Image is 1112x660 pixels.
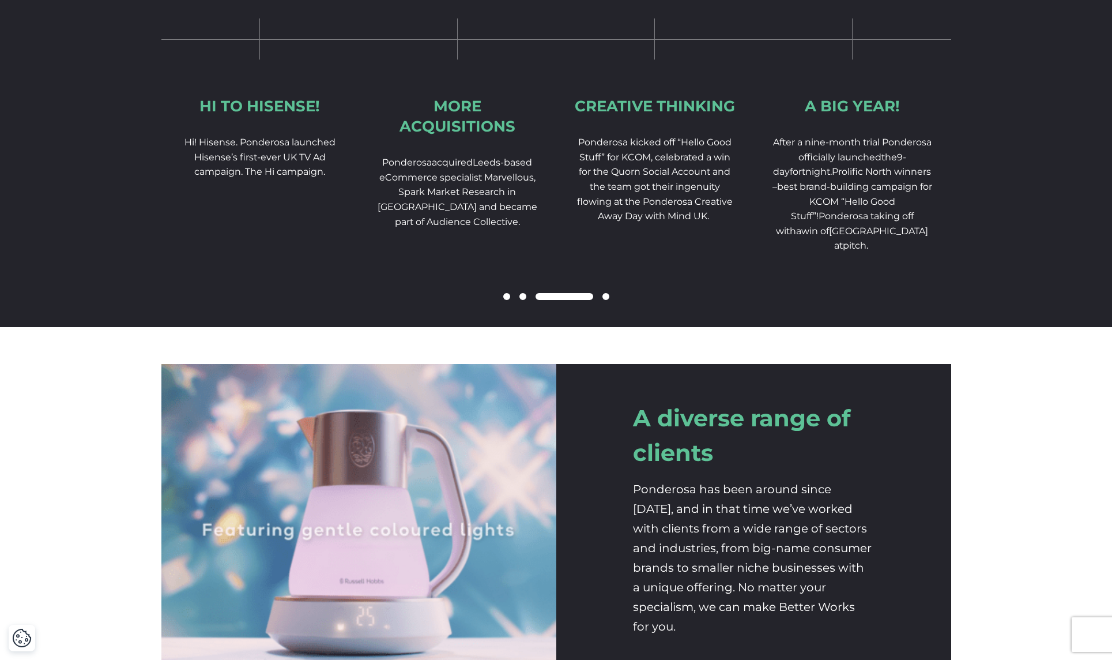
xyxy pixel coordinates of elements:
[805,96,900,117] div: A Big Year!
[432,157,473,168] span: acquired
[796,226,801,237] span: a
[382,157,432,168] span: Ponderosa
[772,166,932,222] span: fortnight.
[199,96,320,117] div: Hi to Hisense!
[783,181,932,222] span: est brand-building campaign for KCOM “Hello Good Stuff”!
[378,157,537,227] span: Leeds-based eCommerce specialist Marvellous, Spark Market Research in [GEOGRAPHIC_DATA] and becam...
[12,628,32,648] img: Revisit consent button
[801,226,829,237] span: win of
[184,137,336,177] span: Hi! Hisense. Ponderosa launched Hisense’s first-ever UK TV Ad campaign. The Hi campaign.
[577,137,733,222] span: Ponderosa kicked off “Hello Good Stuff” for KCOM, celebrated a win for the Quorn Social Account a...
[633,479,874,636] p: Ponderosa has been around since [DATE], and in that time we’ve worked with clients from a wide ra...
[12,628,32,648] button: Cookie Settings
[829,226,928,252] span: [GEOGRAPHIC_DATA] at
[377,96,538,137] div: More acquisitions
[772,181,777,192] span: –
[776,211,914,237] span: Ponderosa taking off with
[773,137,932,163] span: After a nine-month trial Ponderosa officially launched
[777,181,783,192] span: b
[633,401,874,470] h2: A diverse range of clients
[843,240,868,251] span: pitch.
[881,152,897,163] span: the
[832,166,931,177] span: Prolific North winners
[575,96,735,117] div: Creative thinking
